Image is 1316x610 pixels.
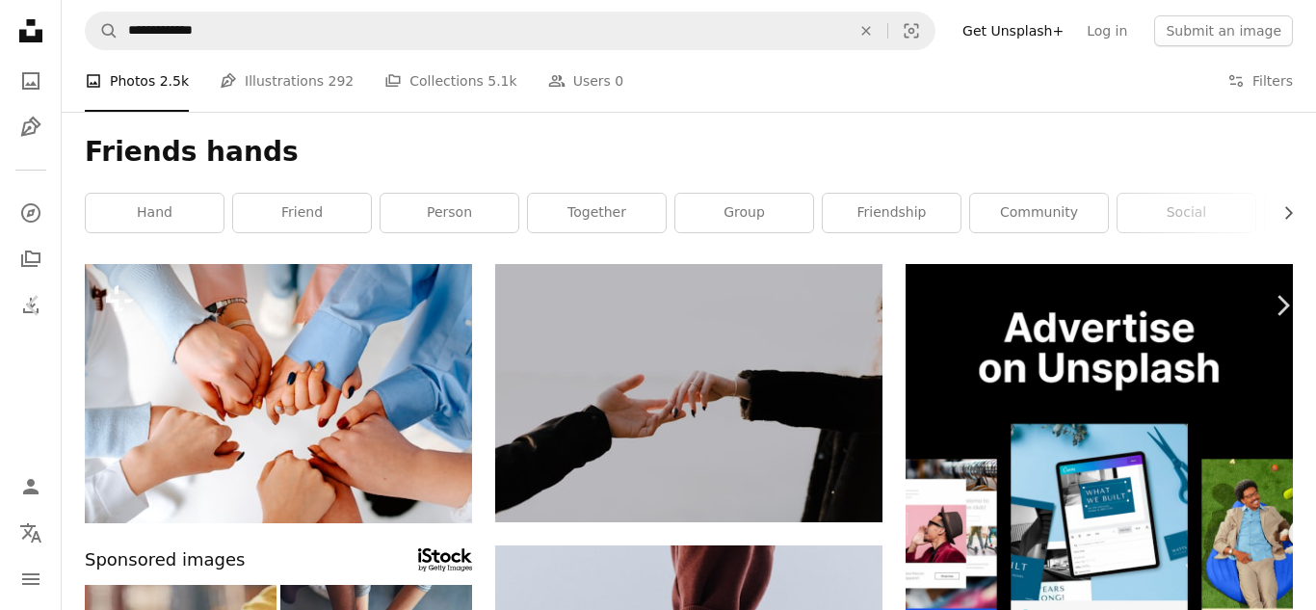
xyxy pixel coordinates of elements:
a: Get Unsplash+ [951,15,1075,46]
a: Illustrations [12,108,50,146]
a: Illustrations 292 [220,50,354,112]
span: Sponsored images [85,546,245,574]
span: 292 [329,70,355,92]
button: scroll list to the right [1271,194,1293,232]
a: group [675,194,813,232]
img: people hands reaching out [495,264,882,522]
a: people hands reaching out [495,384,882,401]
a: person [381,194,518,232]
a: Next [1249,213,1316,398]
form: Find visuals sitewide [85,12,935,50]
a: together [528,194,666,232]
a: a group of people holding hands in a circle [85,385,472,402]
a: Photos [12,62,50,100]
a: hand [86,194,224,232]
button: Submit an image [1154,15,1293,46]
button: Filters [1227,50,1293,112]
button: Visual search [888,13,934,49]
img: a group of people holding hands in a circle [85,264,472,523]
a: Log in / Sign up [12,467,50,506]
button: Menu [12,560,50,598]
a: social [1118,194,1255,232]
a: friendship [823,194,961,232]
span: 5.1k [487,70,516,92]
span: 0 [615,70,623,92]
a: Explore [12,194,50,232]
h1: Friends hands [85,135,1293,170]
button: Clear [845,13,887,49]
button: Language [12,514,50,552]
a: Log in [1075,15,1139,46]
a: Users 0 [548,50,624,112]
button: Search Unsplash [86,13,118,49]
a: Collections 5.1k [384,50,516,112]
a: friend [233,194,371,232]
a: community [970,194,1108,232]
